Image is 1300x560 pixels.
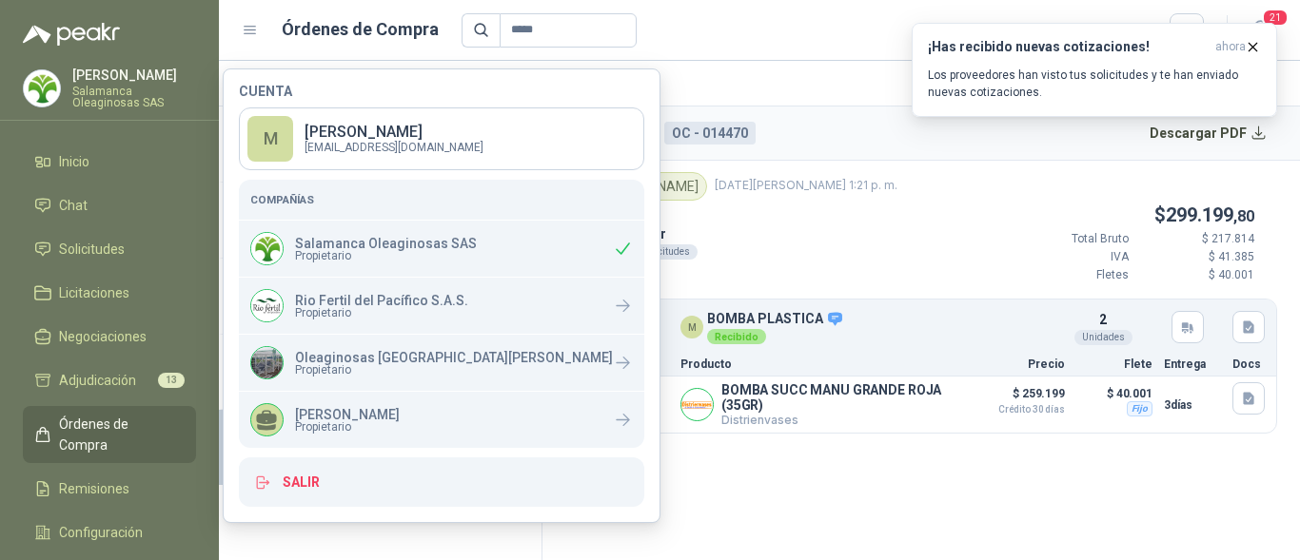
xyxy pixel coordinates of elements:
[1074,330,1133,345] div: Unidades
[1014,230,1129,248] p: Total Bruto
[1127,401,1152,416] div: Fijo
[1014,266,1129,284] p: Fletes
[250,191,633,208] h5: Compañías
[59,195,88,216] span: Chat
[295,351,613,364] p: Oleaginosas [GEOGRAPHIC_DATA][PERSON_NAME]
[295,294,468,307] p: Rio Fertil del Pacífico S.A.S.
[1166,203,1254,226] span: 299.199
[72,86,196,108] p: Salamanca Oleaginosas SAS
[715,177,897,195] span: [DATE][PERSON_NAME] 1:21 p. m.
[680,358,958,370] p: Producto
[1140,266,1254,284] p: $ 40.001
[928,67,1261,101] p: Los proveedores han visto tus solicitudes y te han enviado nuevas cotizaciones.
[1215,39,1246,55] span: ahora
[158,373,185,388] span: 13
[251,290,283,321] img: Company Logo
[1099,309,1107,330] p: 2
[239,278,644,334] a: Company LogoRio Fertil del Pacífico S.A.S.Propietario
[1233,207,1254,225] span: ,80
[23,187,196,223] a: Chat
[23,319,196,355] a: Negociaciones
[295,250,477,261] span: Propietario
[305,125,483,140] p: [PERSON_NAME]
[1232,358,1265,370] p: Docs
[970,358,1065,370] p: Precio
[23,231,196,267] a: Solicitudes
[295,237,477,250] p: Salamanca Oleaginosas SAS
[295,364,613,376] span: Propietario
[23,275,196,311] a: Licitaciones
[59,326,147,347] span: Negociaciones
[239,107,644,170] a: M[PERSON_NAME] [EMAIL_ADDRESS][DOMAIN_NAME]
[23,144,196,180] a: Inicio
[23,23,120,46] img: Logo peakr
[707,311,844,328] p: BOMBA PLASTICA
[239,221,644,277] div: Company LogoSalamanca Oleaginosas SASPropietario
[721,413,958,427] p: Distrienvases
[59,151,89,172] span: Inicio
[59,239,125,260] span: Solicitudes
[72,68,196,82] p: [PERSON_NAME]
[59,522,143,543] span: Configuración
[681,389,713,420] img: Company Logo
[1140,230,1254,248] p: $ 217.814
[1076,382,1152,405] p: $ 40.001
[282,16,439,43] h1: Órdenes de Compra
[251,233,283,264] img: Company Logo
[1076,358,1152,370] p: Flete
[247,116,293,162] div: M
[1140,248,1254,266] p: $ 41.385
[59,282,129,303] span: Licitaciones
[24,70,60,106] img: Company Logo
[1164,394,1221,416] p: 3 días
[707,329,766,344] div: Recibido
[23,362,196,398] a: Adjudicación13
[305,142,483,153] p: [EMAIL_ADDRESS][DOMAIN_NAME]
[59,370,136,391] span: Adjudicación
[1164,358,1221,370] p: Entrega
[251,347,283,378] img: Company Logo
[23,406,196,463] a: Órdenes de Compra
[1262,9,1289,27] span: 21
[1139,114,1278,152] button: Descargar PDF
[1014,201,1254,230] p: $
[239,392,644,448] a: [PERSON_NAME]Propietario
[1243,13,1277,48] button: 21
[928,39,1208,55] h3: ¡Has recibido nuevas cotizaciones!
[680,316,703,338] div: M
[721,382,958,413] p: BOMBA SUCC MANU GRANDE ROJA (35GR)
[239,335,644,391] a: Company LogoOleaginosas [GEOGRAPHIC_DATA][PERSON_NAME]Propietario
[59,414,178,455] span: Órdenes de Compra
[664,122,756,145] div: OC - 014470
[970,382,1065,415] p: $ 259.199
[1014,248,1129,266] p: IVA
[295,421,400,433] span: Propietario
[23,514,196,550] a: Configuración
[970,405,1065,415] span: Crédito 30 días
[295,408,400,421] p: [PERSON_NAME]
[239,457,644,507] button: Salir
[59,478,129,499] span: Remisiones
[23,471,196,507] a: Remisiones
[295,307,468,319] span: Propietario
[239,85,644,98] h4: Cuenta
[912,23,1277,117] button: ¡Has recibido nuevas cotizaciones!ahora Los proveedores han visto tus solicitudes y te han enviad...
